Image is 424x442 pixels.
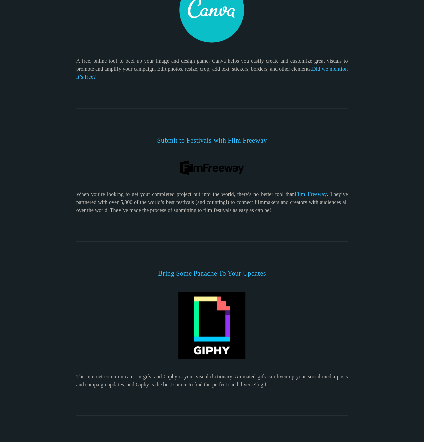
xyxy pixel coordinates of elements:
a: Submit to Festivals with Film Freeway [157,136,267,144]
img: film freeway [178,159,245,177]
p: The internet communicates in gifs, and Giphy is your visual dictionary. Animated gifs can liven u... [76,372,348,388]
p: When you’re looking to get your completed project out into the world, there’s no better tool than... [76,190,348,214]
a: Film Freeway [295,191,327,197]
a: Did we mention it’s free? [76,66,348,80]
a: Bring Some Panache To Your Updates [158,270,266,277]
p: A free, online tool to beef up your image and design game, Canva helps you easily create and cust... [76,57,348,81]
img: Giphy [178,292,245,359]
